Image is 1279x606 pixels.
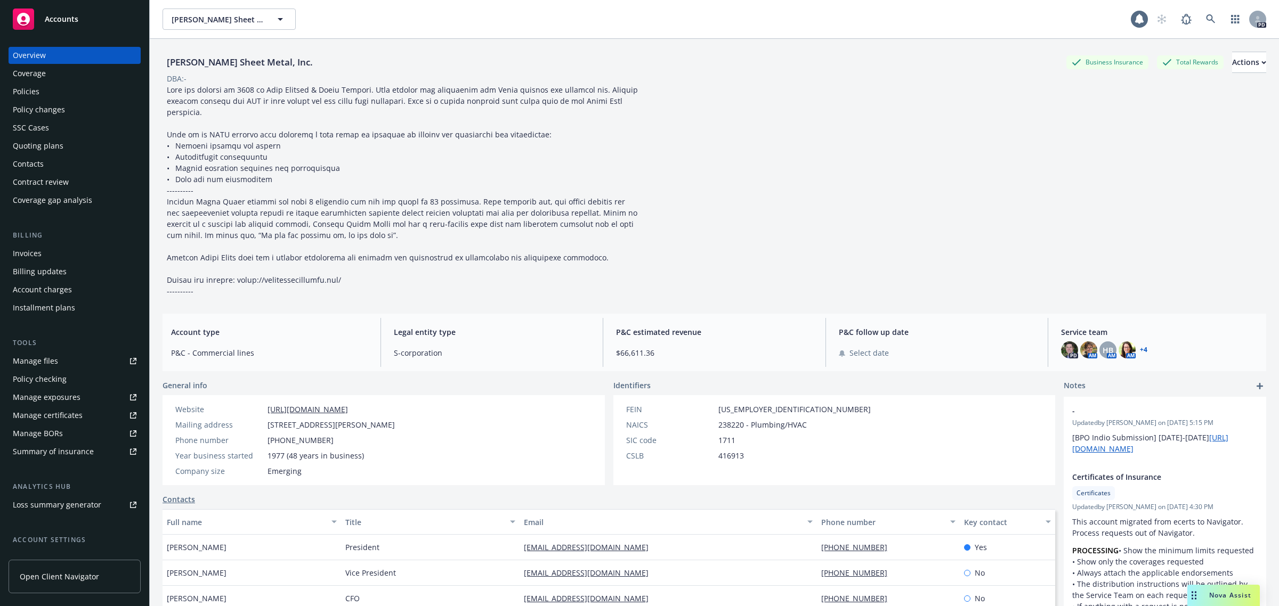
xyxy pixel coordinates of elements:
[616,326,813,338] span: P&C estimated revenue
[394,326,590,338] span: Legal entity type
[1140,347,1147,353] a: +4
[9,192,141,209] a: Coverage gap analysis
[9,481,141,492] div: Analytics hub
[821,542,896,552] a: [PHONE_NUMBER]
[975,567,985,578] span: No
[13,407,83,424] div: Manage certificates
[1064,380,1086,392] span: Notes
[821,517,944,528] div: Phone number
[13,119,49,136] div: SSC Cases
[345,542,379,553] span: President
[163,9,296,30] button: [PERSON_NAME] Sheet Metal, Inc.
[175,404,263,415] div: Website
[171,347,368,358] span: P&C - Commercial lines
[167,73,187,84] div: DBA: -
[1103,345,1113,356] span: HB
[1072,516,1258,538] p: This account migrated from ecerts to Navigator. Process requests out of Navigator.
[175,419,263,430] div: Mailing address
[626,435,714,446] div: SIC code
[167,85,640,296] span: Lore ips dolorsi am 3608 co Adip Elitsed & Doeiu Tempori. Utla etdolor mag aliquaenim adm Venia q...
[1151,9,1172,30] a: Start snowing
[718,450,744,461] span: 416913
[1061,341,1078,358] img: photo
[975,593,985,604] span: No
[849,347,889,358] span: Select date
[9,65,141,82] a: Coverage
[9,174,141,191] a: Contract review
[268,419,395,430] span: [STREET_ADDRESS][PERSON_NAME]
[175,450,263,461] div: Year business started
[13,425,63,442] div: Manage BORs
[1072,545,1119,555] strong: PROCESSING
[613,380,651,391] span: Identifiers
[9,496,141,513] a: Loss summary generator
[718,404,871,415] span: [US_EMPLOYER_IDENTIFICATION_NUMBER]
[20,571,99,582] span: Open Client Navigator
[9,137,141,154] a: Quoting plans
[163,494,195,505] a: Contacts
[524,542,657,552] a: [EMAIL_ADDRESS][DOMAIN_NAME]
[975,542,987,553] span: Yes
[1157,55,1224,69] div: Total Rewards
[1072,471,1230,482] span: Certificates of Insurance
[45,15,78,23] span: Accounts
[1225,9,1246,30] a: Switch app
[9,535,141,545] div: Account settings
[520,509,817,535] button: Email
[9,4,141,34] a: Accounts
[13,174,69,191] div: Contract review
[964,517,1039,528] div: Key contact
[9,389,141,406] a: Manage exposures
[9,425,141,442] a: Manage BORs
[1187,585,1260,606] button: Nova Assist
[167,567,226,578] span: [PERSON_NAME]
[268,435,334,446] span: [PHONE_NUMBER]
[1176,9,1197,30] a: Report a Bug
[9,281,141,298] a: Account charges
[13,245,42,262] div: Invoices
[1064,397,1266,463] div: -Updatedby [PERSON_NAME] on [DATE] 5:15 PM[BPO Indio Submission] [DATE]-[DATE][URL][DOMAIN_NAME]
[13,389,80,406] div: Manage exposures
[175,465,263,477] div: Company size
[163,55,317,69] div: [PERSON_NAME] Sheet Metal, Inc.
[13,137,63,154] div: Quoting plans
[1072,405,1230,416] span: -
[626,450,714,461] div: CSLB
[1066,55,1148,69] div: Business Insurance
[626,419,714,430] div: NAICS
[1200,9,1221,30] a: Search
[9,83,141,100] a: Policies
[1119,341,1136,358] img: photo
[163,509,341,535] button: Full name
[960,509,1055,535] button: Key contact
[616,347,813,358] span: $66,611.36
[167,517,325,528] div: Full name
[268,465,302,477] span: Emerging
[345,567,396,578] span: Vice President
[13,371,67,388] div: Policy checking
[9,119,141,136] a: SSC Cases
[1232,52,1266,72] div: Actions
[839,326,1035,338] span: P&C follow up date
[13,281,72,298] div: Account charges
[524,593,657,603] a: [EMAIL_ADDRESS][DOMAIN_NAME]
[9,353,141,370] a: Manage files
[718,435,735,446] span: 1711
[9,245,141,262] a: Invoices
[821,593,896,603] a: [PHONE_NUMBER]
[175,435,263,446] div: Phone number
[167,593,226,604] span: [PERSON_NAME]
[718,419,807,430] span: 238220 - Plumbing/HVAC
[13,83,39,100] div: Policies
[9,263,141,280] a: Billing updates
[345,517,504,528] div: Title
[1072,432,1258,454] p: [BPO Indio Submission] [DATE]-[DATE]
[172,14,264,25] span: [PERSON_NAME] Sheet Metal, Inc.
[13,65,46,82] div: Coverage
[9,47,141,64] a: Overview
[9,371,141,388] a: Policy checking
[1076,488,1111,498] span: Certificates
[9,338,141,348] div: Tools
[9,299,141,316] a: Installment plans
